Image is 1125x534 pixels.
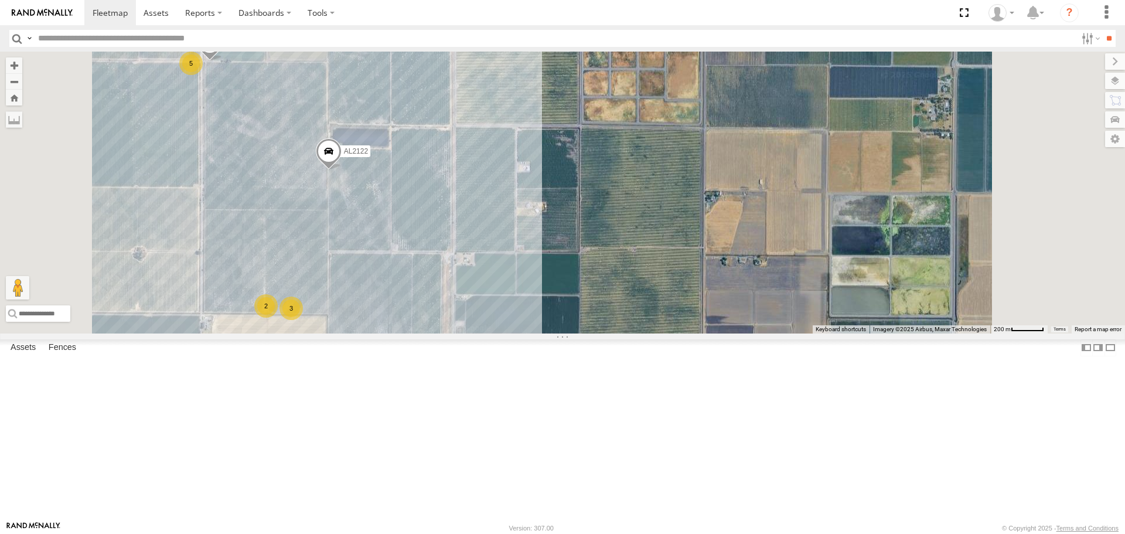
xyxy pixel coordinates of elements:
[1075,326,1121,332] a: Report a map error
[873,326,987,332] span: Imagery ©2025 Airbus, Maxar Technologies
[279,297,303,320] div: 3
[1060,4,1079,22] i: ?
[1080,339,1092,356] label: Dock Summary Table to the Left
[6,111,22,128] label: Measure
[816,325,866,334] button: Keyboard shortcuts
[1092,339,1104,356] label: Dock Summary Table to the Right
[1105,131,1125,147] label: Map Settings
[254,294,278,318] div: 2
[1077,30,1102,47] label: Search Filter Options
[6,276,29,300] button: Drag Pegman onto the map to open Street View
[12,9,73,17] img: rand-logo.svg
[179,52,203,75] div: 5
[6,90,22,106] button: Zoom Home
[984,4,1018,22] div: David Lowrie
[344,148,368,156] span: AL2122
[6,73,22,90] button: Zoom out
[1002,525,1119,532] div: © Copyright 2025 -
[25,30,34,47] label: Search Query
[6,57,22,73] button: Zoom in
[994,326,1011,332] span: 200 m
[1104,339,1116,356] label: Hide Summary Table
[1054,326,1066,331] a: Terms (opens in new tab)
[509,525,554,532] div: Version: 307.00
[1056,525,1119,532] a: Terms and Conditions
[43,340,82,356] label: Fences
[5,340,42,356] label: Assets
[990,325,1048,334] button: Map Scale: 200 m per 53 pixels
[6,522,60,534] a: Visit our Website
